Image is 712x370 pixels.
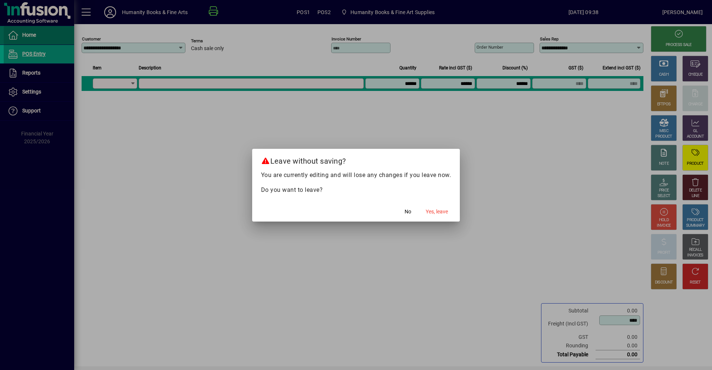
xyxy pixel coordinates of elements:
span: No [405,208,411,216]
button: Yes, leave [423,205,451,219]
p: You are currently editing and will lose any changes if you leave now. [261,171,451,180]
span: Yes, leave [426,208,448,216]
button: No [396,205,420,219]
p: Do you want to leave? [261,186,451,194]
h2: Leave without saving? [252,149,460,170]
